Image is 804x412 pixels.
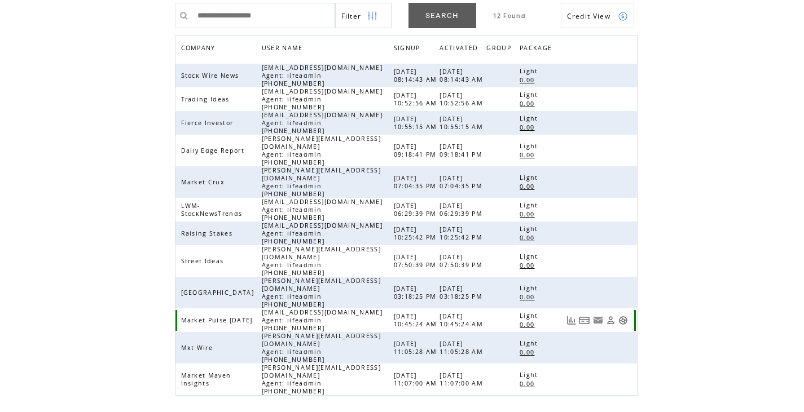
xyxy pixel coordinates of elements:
a: 0.00 [520,260,540,270]
span: Mkt Wire [181,344,216,352]
span: Light [520,142,541,150]
a: View Profile [606,316,616,325]
span: [EMAIL_ADDRESS][DOMAIN_NAME] Agent: lifeadmin [PHONE_NUMBER] [262,308,383,332]
a: USER NAME [262,44,306,51]
img: filters.png [367,3,377,29]
a: 0.00 [520,233,540,242]
span: Street Ideas [181,257,227,265]
span: Light [520,174,541,181]
span: 0.00 [520,348,537,356]
span: [PERSON_NAME][EMAIL_ADDRESS][DOMAIN_NAME] Agent: lifeadmin [PHONE_NUMBER] [262,277,381,308]
span: [EMAIL_ADDRESS][DOMAIN_NAME] Agent: lifeadmin [PHONE_NUMBER] [262,198,383,221]
span: [PERSON_NAME][EMAIL_ADDRESS][DOMAIN_NAME] Agent: lifeadmin [PHONE_NUMBER] [262,332,381,364]
span: Market Maven Insights [181,371,231,387]
span: [DATE] 10:25:42 PM [394,225,440,241]
span: Light [520,225,541,233]
a: SIGNUP [394,44,423,51]
span: Fierce Investor [181,119,236,127]
span: Market Crux [181,178,228,186]
span: [DATE] 08:14:43 AM [394,68,440,83]
span: 12 Found [493,12,526,20]
span: USER NAME [262,41,306,57]
a: GROUP [486,41,517,57]
span: [EMAIL_ADDRESS][DOMAIN_NAME] Agent: lifeadmin [PHONE_NUMBER] [262,87,383,111]
a: 0.00 [520,347,540,357]
a: 0.00 [520,209,540,219]
span: [DATE] 06:29:39 PM [440,202,485,218]
a: 0.00 [520,320,540,329]
span: [DATE] 10:55:15 AM [440,115,486,131]
span: Show filters [341,11,362,21]
span: 0.00 [520,210,537,218]
span: [DATE] 10:52:56 AM [394,91,440,107]
span: [DATE] 09:18:41 PM [394,143,440,158]
span: [DATE] 10:52:56 AM [440,91,486,107]
span: Light [520,201,541,209]
a: Resend welcome email to this user [593,315,603,325]
span: Light [520,371,541,379]
span: [DATE] 06:29:39 PM [394,202,440,218]
span: 0.00 [520,123,537,131]
span: [DATE] 03:18:25 PM [394,285,440,300]
span: Daily Edge Report [181,147,248,154]
a: 0.00 [520,181,540,191]
span: [DATE] 07:50:39 PM [394,253,440,269]
span: Light [520,284,541,292]
span: [DATE] 07:50:39 PM [440,253,485,269]
span: [PERSON_NAME][EMAIL_ADDRESS][DOMAIN_NAME] Agent: lifeadmin [PHONE_NUMBER] [262,166,381,198]
span: Light [520,91,541,99]
span: 0.00 [520,76,537,84]
a: PACKAGE [520,41,557,57]
span: [DATE] 11:05:28 AM [440,340,486,356]
span: Light [520,339,541,347]
span: SIGNUP [394,41,423,57]
span: 0.00 [520,151,537,159]
span: ACTIVATED [440,41,481,57]
span: [DATE] 03:18:25 PM [440,285,485,300]
span: [DATE] 10:25:42 PM [440,225,485,241]
a: Support [618,316,628,325]
a: Filter [335,3,392,28]
a: ACTIVATED [440,41,484,57]
span: [DATE] 08:14:43 AM [440,68,486,83]
span: [DATE] 09:18:41 PM [440,143,485,158]
span: COMPANY [181,41,218,57]
span: Light [520,252,541,260]
span: [PERSON_NAME][EMAIL_ADDRESS][DOMAIN_NAME] Agent: lifeadmin [PHONE_NUMBER] [262,364,381,395]
span: [EMAIL_ADDRESS][DOMAIN_NAME] Agent: lifeadmin [PHONE_NUMBER] [262,64,383,87]
a: COMPANY [181,44,218,51]
span: [PERSON_NAME][EMAIL_ADDRESS][DOMAIN_NAME] Agent: lifeadmin [PHONE_NUMBER] [262,135,381,166]
span: Stock Wire News [181,72,242,79]
span: [DATE] 11:07:00 AM [394,371,440,387]
span: [DATE] 10:45:24 AM [394,312,440,328]
a: View Bills [579,316,590,325]
span: [GEOGRAPHIC_DATA] [181,289,257,296]
span: 0.00 [520,100,537,108]
span: [DATE] 11:07:00 AM [440,371,486,387]
span: [DATE] 10:45:24 AM [440,312,486,328]
span: [PERSON_NAME][EMAIL_ADDRESS][DOMAIN_NAME] Agent: lifeadmin [PHONE_NUMBER] [262,245,381,277]
img: credits.png [618,11,628,21]
a: 0.00 [520,99,540,108]
a: 0.00 [520,379,540,388]
span: [DATE] 07:04:35 PM [394,174,440,190]
span: [DATE] 07:04:35 PM [440,174,485,190]
a: SEARCH [408,3,476,28]
a: 0.00 [520,150,540,160]
span: 0.00 [520,293,537,301]
span: GROUP [486,41,514,57]
span: 0.00 [520,380,537,388]
span: LWM-StockNewsTrends [181,202,245,218]
span: Market Pulse [DATE] [181,316,256,324]
span: Show Credits View [567,11,611,21]
span: Trading Ideas [181,95,232,103]
span: [DATE] 11:05:28 AM [394,340,440,356]
span: Raising Stakes [181,229,236,237]
span: 0.00 [520,321,537,329]
a: 0.00 [520,122,540,132]
span: PACKAGE [520,41,555,57]
span: Light [520,312,541,320]
span: Light [520,67,541,75]
a: Credit View [561,3,634,28]
span: [DATE] 10:55:15 AM [394,115,440,131]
